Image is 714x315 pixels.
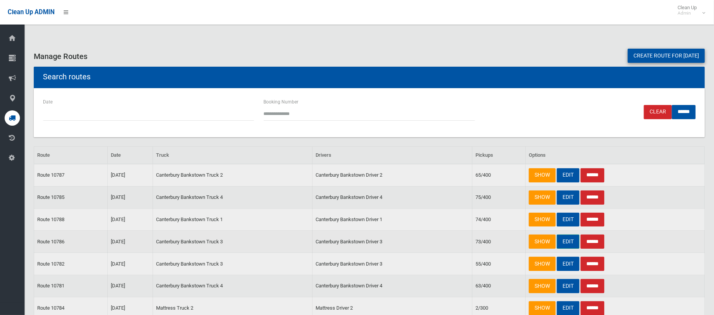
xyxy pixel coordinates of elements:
[8,8,54,16] span: Clean Up ADMIN
[107,164,153,186] td: [DATE]
[153,253,313,275] td: Canterbury Bankstown Truck 3
[313,253,472,275] td: Canterbury Bankstown Driver 3
[107,146,153,164] th: Date
[263,98,298,106] label: Booking Number
[557,279,579,293] a: EDIT
[153,146,313,164] th: Truck
[472,186,526,208] td: 75/400
[107,253,153,275] td: [DATE]
[557,190,579,205] a: EDIT
[472,164,526,186] td: 65/400
[674,5,704,16] span: Clean Up
[153,186,313,208] td: Canterbury Bankstown Truck 4
[34,231,108,253] td: Route 10786
[472,231,526,253] td: 73/400
[153,164,313,186] td: Canterbury Bankstown Truck 2
[34,208,108,231] td: Route 10788
[34,52,705,61] h3: Manage Routes
[529,190,556,205] a: SHOW
[34,275,108,297] td: Route 10781
[557,257,579,271] a: EDIT
[557,168,579,182] a: EDIT
[153,208,313,231] td: Canterbury Bankstown Truck 1
[107,231,153,253] td: [DATE]
[313,186,472,208] td: Canterbury Bankstown Driver 4
[557,213,579,227] a: EDIT
[313,208,472,231] td: Canterbury Bankstown Driver 1
[34,69,100,84] header: Search routes
[107,186,153,208] td: [DATE]
[529,168,556,182] a: SHOW
[34,253,108,275] td: Route 10782
[313,146,472,164] th: Drivers
[529,235,556,249] a: SHOW
[529,279,556,293] a: SHOW
[43,98,53,106] label: Date
[34,146,108,164] th: Route
[529,257,556,271] a: SHOW
[628,49,705,63] a: Create route for [DATE]
[472,275,526,297] td: 63/400
[34,164,108,186] td: Route 10787
[526,146,705,164] th: Options
[153,275,313,297] td: Canterbury Bankstown Truck 4
[153,231,313,253] td: Canterbury Bankstown Truck 3
[472,146,526,164] th: Pickups
[313,164,472,186] td: Canterbury Bankstown Driver 2
[107,275,153,297] td: [DATE]
[313,275,472,297] td: Canterbury Bankstown Driver 4
[644,105,672,119] a: Clear
[529,213,556,227] a: SHOW
[34,186,108,208] td: Route 10785
[678,10,697,16] small: Admin
[107,208,153,231] td: [DATE]
[313,231,472,253] td: Canterbury Bankstown Driver 3
[557,235,579,249] a: EDIT
[472,253,526,275] td: 55/400
[472,208,526,231] td: 74/400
